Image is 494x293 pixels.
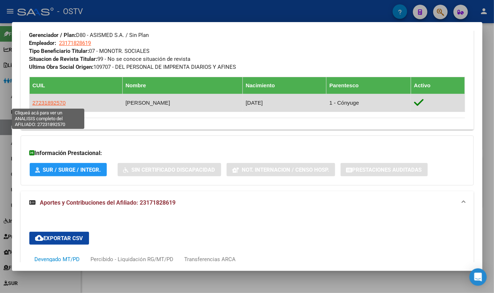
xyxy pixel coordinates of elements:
mat-icon: cloud_download [35,234,44,242]
span: 109707 - DEL PERSONAL DE IMPRENTA DIARIOS Y AFINES [29,64,236,70]
button: Exportar CSV [29,232,89,245]
div: v 4.0.25 [20,12,35,17]
strong: Empleador: [29,40,56,46]
th: Nacimiento [242,77,326,94]
div: Dominio [38,43,55,47]
strong: Situacion de Revista Titular: [29,56,98,62]
td: [DATE] [242,94,326,112]
td: 1 - Cónyuge [326,94,411,112]
span: 99 - No se conoce situación de revista [29,56,191,62]
img: tab_domain_overview_orange.svg [30,42,36,48]
span: SUR / SURGE / INTEGR. [43,167,101,173]
img: logo_orange.svg [12,12,17,17]
strong: Gerenciador / Plan: [29,32,76,38]
div: Open Intercom Messenger [469,268,487,286]
div: Percibido - Liquidación RG/MT/PD [91,255,174,263]
button: Prestaciones Auditadas [341,163,428,176]
th: CUIL [29,77,122,94]
mat-expansion-panel-header: Aportes y Contribuciones del Afiliado: 23171828619 [21,191,474,214]
strong: Ultima Obra Social Origen: [29,64,94,70]
span: Aportes y Contribuciones del Afiliado: 23171828619 [40,199,176,206]
img: website_grey.svg [12,19,17,25]
span: D80 - ASISMED S.A. / Sin Plan [29,32,149,38]
button: Sin Certificado Discapacidad [118,163,221,176]
span: Prestaciones Auditadas [352,167,422,173]
button: Not. Internacion / Censo Hosp. [227,163,335,176]
div: Palabras clave [85,43,115,47]
span: 07 - MONOTR. SOCIALES [29,48,150,54]
span: 27231892570 [33,100,66,106]
div: Dominio: [DOMAIN_NAME] [19,19,81,25]
span: Not. Internacion / Censo Hosp. [242,167,329,173]
div: Transferencias ARCA [185,255,236,263]
span: Sin Certificado Discapacidad [132,167,215,173]
strong: Tipo Beneficiario Titular: [29,48,89,54]
button: SUR / SURGE / INTEGR. [30,163,107,176]
th: Activo [411,77,465,94]
div: Devengado MT/PD [35,255,80,263]
img: tab_keywords_by_traffic_grey.svg [77,42,83,48]
span: Exportar CSV [35,235,83,242]
th: Nombre [122,77,242,94]
td: [PERSON_NAME] [122,94,242,112]
th: Parentesco [326,77,411,94]
h3: Información Prestacional: [30,149,465,158]
span: 23171828619 [59,40,91,46]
